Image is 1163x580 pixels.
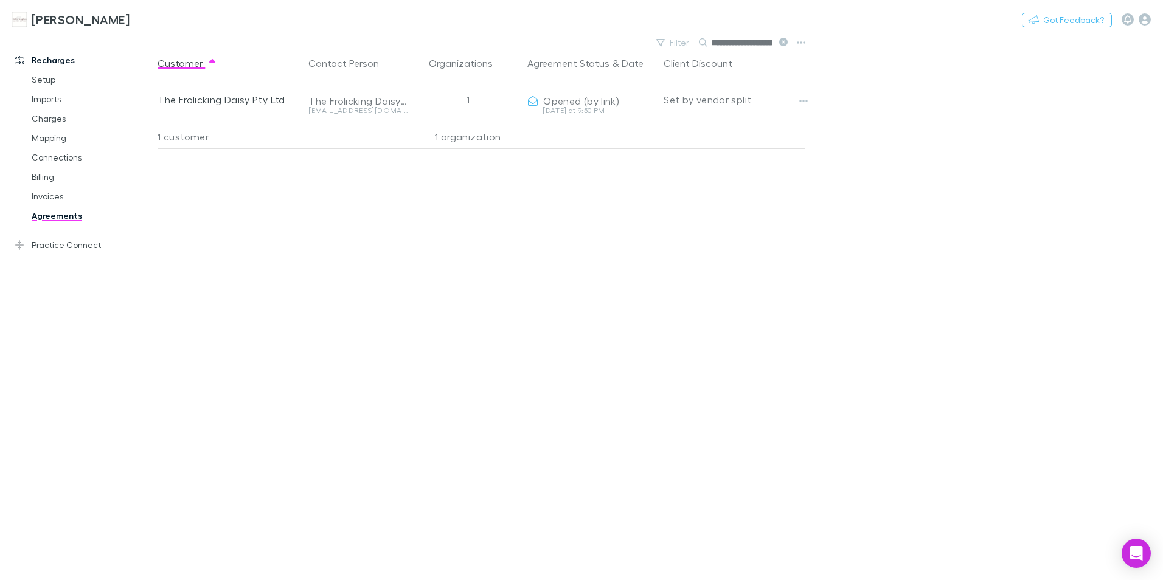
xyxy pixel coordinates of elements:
a: Billing [19,167,164,187]
a: Mapping [19,128,164,148]
button: Date [622,51,644,75]
div: [DATE] at 9:50 PM [527,107,654,114]
a: Setup [19,70,164,89]
button: Client Discount [664,51,747,75]
a: Connections [19,148,164,167]
a: Agreements [19,206,164,226]
a: Imports [19,89,164,109]
div: 1 customer [158,125,304,149]
div: The Frolicking Daisy Pty Ltd [308,95,408,107]
a: Practice Connect [2,235,164,255]
a: [PERSON_NAME] [5,5,137,34]
a: Charges [19,109,164,128]
div: Set by vendor split [664,75,805,124]
h3: [PERSON_NAME] [32,12,130,27]
div: & [527,51,654,75]
div: 1 [413,75,522,124]
div: 1 organization [413,125,522,149]
span: Opened (by link) [543,95,619,106]
a: Invoices [19,187,164,206]
button: Organizations [429,51,507,75]
button: Customer [158,51,217,75]
button: Filter [650,35,696,50]
div: [EMAIL_ADDRESS][DOMAIN_NAME] [308,107,408,114]
div: Open Intercom Messenger [1122,539,1151,568]
div: The Frolicking Daisy Pty Ltd [158,75,299,124]
button: Got Feedback? [1022,13,1112,27]
button: Contact Person [308,51,394,75]
img: Hales Douglass's Logo [12,12,27,27]
button: Agreement Status [527,51,609,75]
a: Recharges [2,50,164,70]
